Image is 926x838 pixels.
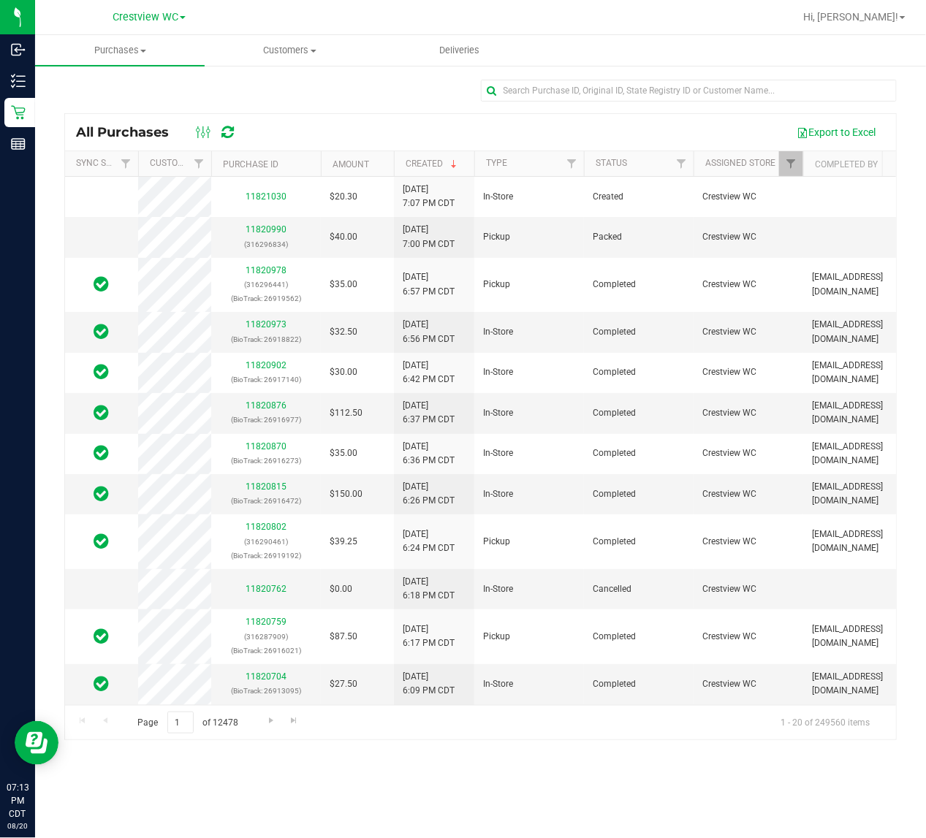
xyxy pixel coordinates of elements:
[483,630,510,644] span: Pickup
[246,617,286,627] a: 11820759
[330,535,357,549] span: $39.25
[702,677,756,691] span: Crestview WC
[420,44,500,57] span: Deliveries
[246,481,286,492] a: 11820815
[330,325,357,339] span: $32.50
[593,190,623,204] span: Created
[114,151,138,176] a: Filter
[330,446,357,460] span: $35.00
[330,582,352,596] span: $0.00
[593,677,636,691] span: Completed
[702,365,756,379] span: Crestview WC
[702,230,756,244] span: Crestview WC
[223,159,278,169] a: Purchase ID
[260,712,281,731] a: Go to the next page
[483,190,513,204] span: In-Store
[787,120,885,145] button: Export to Excel
[403,183,455,210] span: [DATE] 7:07 PM CDT
[330,230,357,244] span: $40.00
[593,446,636,460] span: Completed
[481,80,897,102] input: Search Purchase ID, Original ID, State Registry ID or Customer Name...
[11,137,26,151] inline-svg: Reports
[125,712,251,734] span: Page of 12478
[486,158,507,168] a: Type
[246,671,286,682] a: 11820704
[483,325,513,339] span: In-Store
[220,684,312,698] p: (BioTrack: 26913095)
[35,35,205,66] a: Purchases
[779,151,803,176] a: Filter
[246,191,286,202] a: 11821030
[94,362,110,382] span: In Sync
[167,712,194,734] input: 1
[483,365,513,379] span: In-Store
[769,712,881,734] span: 1 - 20 of 249560 items
[702,406,756,420] span: Crestview WC
[220,549,312,563] p: (BioTrack: 26919192)
[220,535,312,549] p: (316290461)
[205,35,374,66] a: Customers
[35,44,205,57] span: Purchases
[403,270,455,298] span: [DATE] 6:57 PM CDT
[246,522,286,532] a: 11820802
[94,274,110,294] span: In Sync
[15,721,58,765] iframe: Resource center
[812,270,904,298] span: [EMAIL_ADDRESS][DOMAIN_NAME]
[812,318,904,346] span: [EMAIL_ADDRESS][DOMAIN_NAME]
[669,151,694,176] a: Filter
[94,626,110,647] span: In Sync
[702,278,756,292] span: Crestview WC
[333,159,369,169] a: Amount
[330,365,357,379] span: $30.00
[593,406,636,420] span: Completed
[330,487,363,501] span: $150.00
[94,443,110,463] span: In Sync
[596,158,627,168] a: Status
[246,360,286,370] a: 11820902
[483,535,510,549] span: Pickup
[403,399,455,427] span: [DATE] 6:37 PM CDT
[94,674,110,694] span: In Sync
[483,487,513,501] span: In-Store
[220,454,312,468] p: (BioTrack: 26916273)
[705,158,775,168] a: Assigned Store
[702,630,756,644] span: Crestview WC
[246,319,286,330] a: 11820973
[812,399,904,427] span: [EMAIL_ADDRESS][DOMAIN_NAME]
[7,820,29,831] p: 08/20
[593,278,636,292] span: Completed
[593,487,636,501] span: Completed
[403,670,455,698] span: [DATE] 6:09 PM CDT
[812,480,904,508] span: [EMAIL_ADDRESS][DOMAIN_NAME]
[11,105,26,120] inline-svg: Retail
[403,622,455,650] span: [DATE] 6:17 PM CDT
[11,42,26,57] inline-svg: Inbound
[593,325,636,339] span: Completed
[205,44,373,57] span: Customers
[483,230,510,244] span: Pickup
[812,359,904,386] span: [EMAIL_ADDRESS][DOMAIN_NAME]
[593,230,622,244] span: Packed
[220,332,312,346] p: (BioTrack: 26918822)
[246,584,286,594] a: 11820762
[803,151,913,177] th: Completed By
[246,441,286,452] a: 11820870
[330,190,357,204] span: $20.30
[702,190,756,204] span: Crestview WC
[702,487,756,501] span: Crestview WC
[593,582,631,596] span: Cancelled
[375,35,544,66] a: Deliveries
[94,321,110,342] span: In Sync
[11,74,26,88] inline-svg: Inventory
[593,630,636,644] span: Completed
[702,535,756,549] span: Crestview WC
[483,278,510,292] span: Pickup
[76,158,132,168] a: Sync Status
[812,440,904,468] span: [EMAIL_ADDRESS][DOMAIN_NAME]
[220,292,312,305] p: (BioTrack: 26919562)
[403,359,455,386] span: [DATE] 6:42 PM CDT
[483,406,513,420] span: In-Store
[220,413,312,427] p: (BioTrack: 26916977)
[812,527,904,555] span: [EMAIL_ADDRESS][DOMAIN_NAME]
[94,484,110,504] span: In Sync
